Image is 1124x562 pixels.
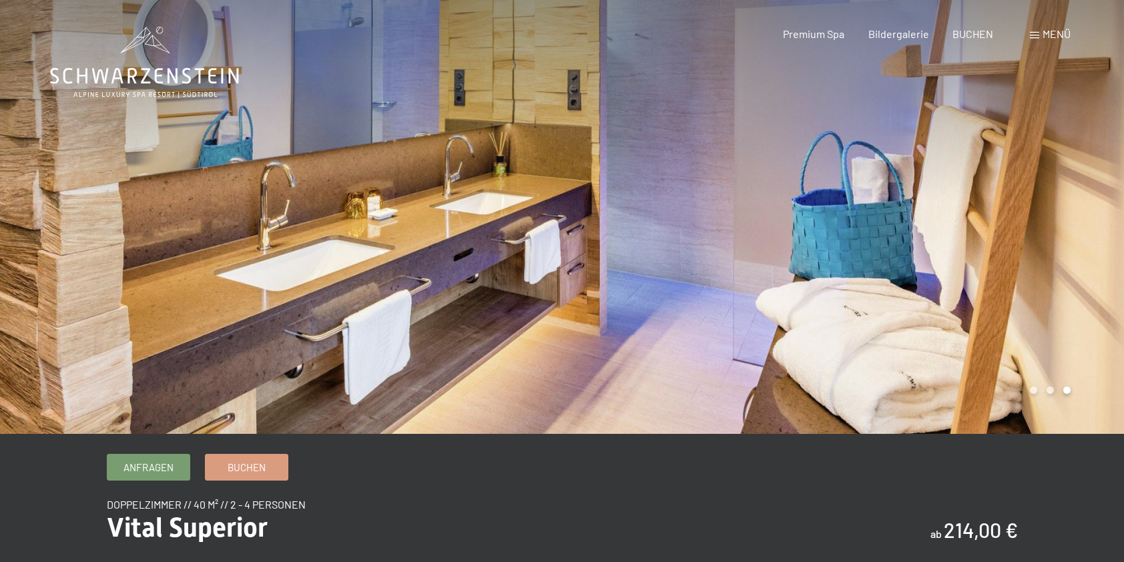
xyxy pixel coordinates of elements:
[228,461,266,475] span: Buchen
[930,527,942,540] span: ab
[107,498,306,511] span: Doppelzimmer // 40 m² // 2 - 4 Personen
[952,27,993,40] a: BUCHEN
[783,27,844,40] a: Premium Spa
[944,518,1018,542] b: 214,00 €
[107,455,190,480] a: Anfragen
[206,455,288,480] a: Buchen
[123,461,174,475] span: Anfragen
[107,512,268,543] span: Vital Superior
[1043,27,1071,40] span: Menü
[868,27,929,40] a: Bildergalerie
